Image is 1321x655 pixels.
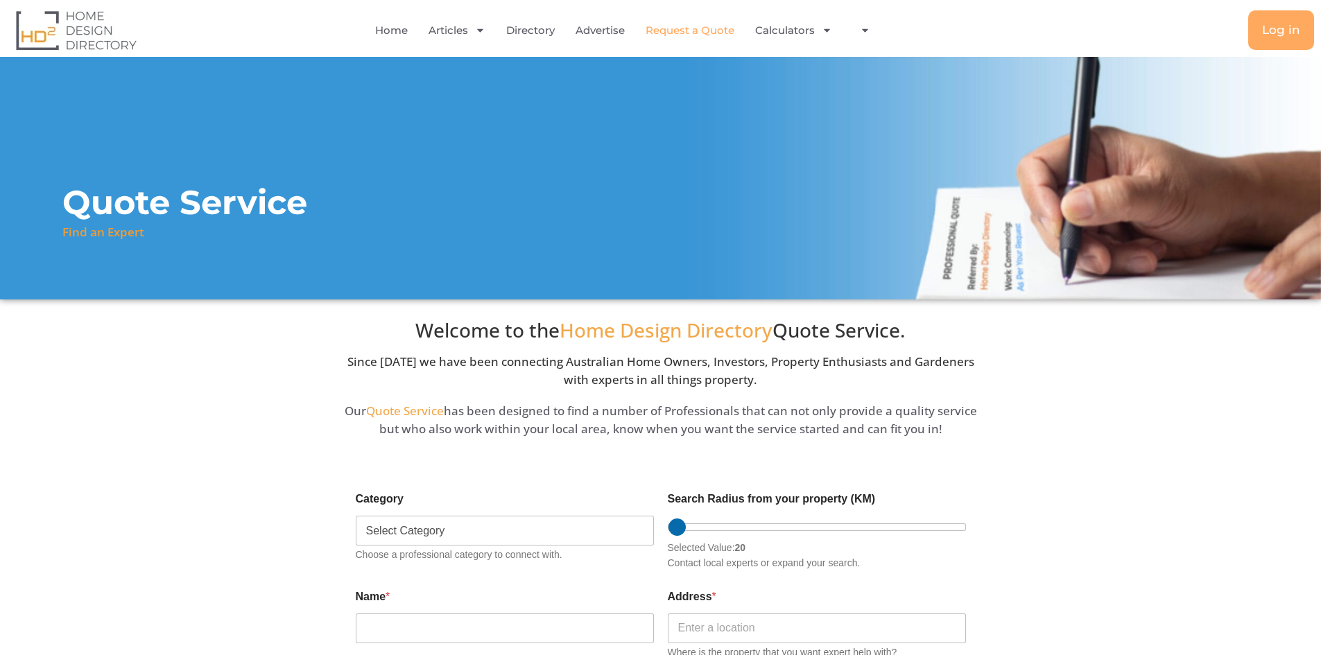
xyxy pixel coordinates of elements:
h3: Welcome to the Quote Service. [335,319,987,342]
a: Calculators [755,15,832,46]
span: Home Design Directory [560,317,772,343]
span: Quote Service [366,403,444,419]
input: Enter a location [668,613,966,643]
div: Contact local experts or expand your search. [668,557,966,569]
div: Selected Value: [668,539,966,554]
a: Request a Quote [646,15,734,46]
label: Category [356,492,654,505]
div: Choose a professional category to connect with. [356,549,654,561]
h1: Quote Service [62,182,307,223]
a: Home [375,15,408,46]
a: Advertise [576,15,625,46]
div: Since [DATE] we have been connecting Australian Home Owners, Investors, Property Enthusiasts and ... [335,319,987,389]
label: Address [668,590,966,603]
nav: Menu [268,15,987,46]
a: Log in [1248,10,1314,50]
label: Search Radius from your property (KM) [668,492,966,505]
a: Directory [506,15,555,46]
p: Find an Expert [62,223,144,241]
div: Our has been designed to find a number of Professionals that can not only provide a quality servi... [335,402,987,437]
b: 20 [735,542,746,553]
a: Articles [429,15,485,46]
label: Name [356,590,654,603]
span: Log in [1262,24,1300,36]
